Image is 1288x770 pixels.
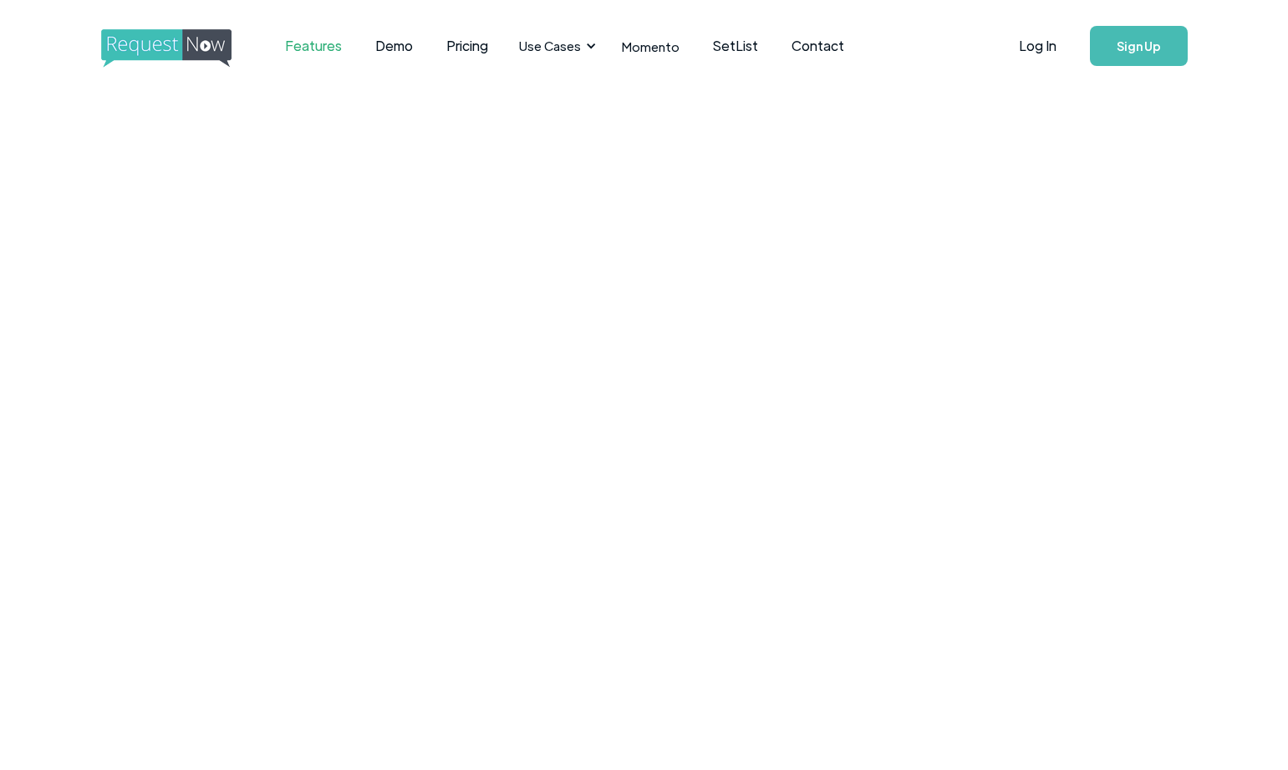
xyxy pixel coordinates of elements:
[605,22,696,71] a: Momento
[101,29,262,68] img: requestnow logo
[268,20,359,72] a: Features
[1090,26,1188,66] a: Sign Up
[775,20,861,72] a: Contact
[696,20,775,72] a: SetList
[359,20,430,72] a: Demo
[430,20,505,72] a: Pricing
[101,29,227,63] a: home
[509,20,601,72] div: Use Cases
[519,37,581,55] div: Use Cases
[1002,17,1073,75] a: Log In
